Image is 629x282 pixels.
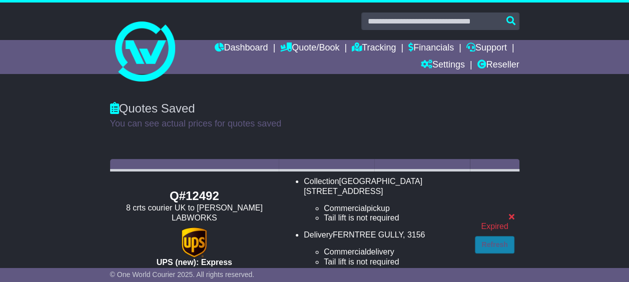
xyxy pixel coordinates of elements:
[182,227,207,257] img: UPS (new): Express Saver Import
[324,247,366,256] span: Commercial
[110,270,255,278] span: © One World Courier 2025. All rights reserved.
[304,230,465,266] li: Delivery
[304,187,383,195] span: [STREET_ADDRESS]
[115,189,274,203] div: Q#12492
[157,258,232,276] span: UPS (new): Express Saver Import
[110,101,519,116] div: Quotes Saved
[466,40,507,57] a: Support
[339,177,422,185] span: [GEOGRAPHIC_DATA]
[475,221,514,231] div: Expired
[408,40,454,57] a: Financials
[324,213,465,222] li: Tail lift is not required
[214,40,268,57] a: Dashboard
[333,230,403,239] span: FERNTREE GULLY
[324,204,366,212] span: Commercial
[324,203,465,213] li: pickup
[403,230,425,239] span: , 3156
[115,203,274,222] div: 8 crts courier UK to [PERSON_NAME] LABWORKS
[324,247,465,256] li: delivery
[421,57,465,74] a: Settings
[304,176,465,222] li: Collection
[324,257,465,266] li: Tail lift is not required
[280,40,339,57] a: Quote/Book
[110,118,519,129] p: You can see actual prices for quotes saved
[475,236,514,253] a: Refresh
[352,40,396,57] a: Tracking
[477,57,519,74] a: Reseller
